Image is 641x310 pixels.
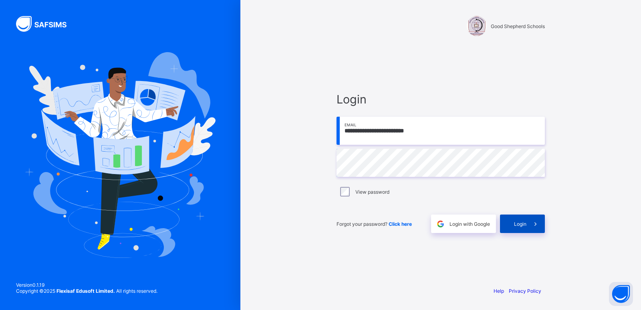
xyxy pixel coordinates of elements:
[514,221,526,227] span: Login
[389,221,412,227] a: Click here
[16,288,157,294] span: Copyright © 2025 All rights reserved.
[355,189,389,195] label: View password
[491,23,545,29] span: Good Shepherd Schools
[16,16,76,32] img: SAFSIMS Logo
[337,221,412,227] span: Forgot your password?
[56,288,115,294] strong: Flexisaf Edusoft Limited.
[450,221,490,227] span: Login with Google
[16,282,157,288] span: Version 0.1.19
[494,288,504,294] a: Help
[609,282,633,306] button: Open asap
[337,92,545,106] span: Login
[509,288,541,294] a: Privacy Policy
[436,219,445,229] img: google.396cfc9801f0270233282035f929180a.svg
[25,52,216,257] img: Hero Image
